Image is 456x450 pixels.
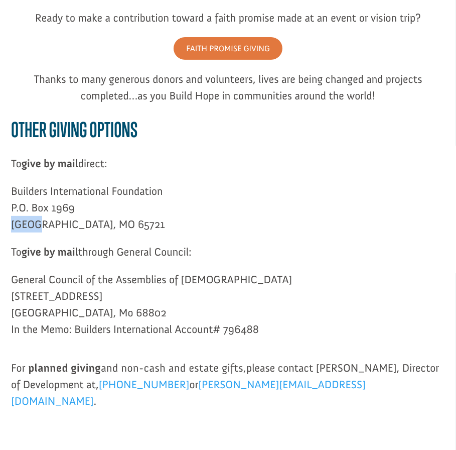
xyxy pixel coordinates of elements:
[11,360,445,420] p: For please contact [PERSON_NAME], Director of Development at, or .
[24,31,83,38] strong: Project Shovel Ready
[142,20,187,38] button: Donate
[11,10,445,26] div: Ready to make a contribution toward a faith promise made at an event or vision trip?
[28,361,101,375] strong: planned giving
[22,157,78,170] strong: give by mail
[11,118,137,142] span: Other Giving Options
[11,71,445,115] p: Thanks to many generous donors and volunteers, lives are being changed and projects completed…as ...
[11,273,292,336] span: General Council of the Assemblies of [DEMOGRAPHIC_DATA] [STREET_ADDRESS] [GEOGRAPHIC_DATA], Mo 68...
[11,183,445,244] p: Builders International Foundation P.O. Box 1969 [GEOGRAPHIC_DATA], MO 65721
[11,244,445,271] p: To through General Council:
[18,10,138,30] div: Builders International- [GEOGRAPHIC_DATA] Vision Trip-personal reimburs donated $526
[25,361,246,375] span: and non-cash and estate gifts,
[18,31,138,38] div: to
[18,40,25,47] img: US.png
[174,37,282,60] a: FAITH PROMISE GIVING
[22,245,78,259] strong: give by mail
[27,40,138,47] span: [GEOGRAPHIC_DATA] , [GEOGRAPHIC_DATA]
[11,378,366,413] a: [PERSON_NAME][EMAIL_ADDRESS][DOMAIN_NAME]
[99,378,190,396] a: [PHONE_NUMBER]
[11,155,445,183] p: To direct:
